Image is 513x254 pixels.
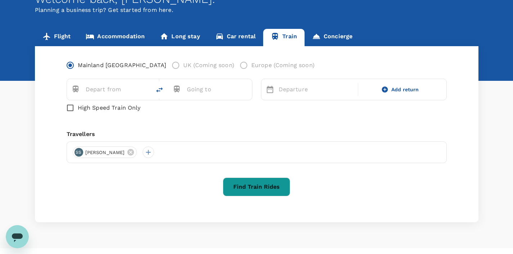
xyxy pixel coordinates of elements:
[78,29,152,46] a: Accommodation
[247,88,248,90] button: Open
[81,149,129,156] span: [PERSON_NAME]
[146,88,147,90] button: Open
[152,29,207,46] a: Long stay
[279,85,354,94] p: Departure
[35,6,478,14] p: Planning a business trip? Get started from here.
[263,29,305,46] a: Train
[86,84,136,95] input: Depart from
[151,81,168,98] button: delete
[73,146,137,158] div: SS[PERSON_NAME]
[305,29,360,46] a: Concierge
[67,130,447,139] div: Travellers
[183,61,234,70] span: UK (Coming soon)
[78,104,141,112] span: High Speed Train Only
[187,84,237,95] input: Going to
[208,29,264,46] a: Car rental
[35,29,78,46] a: Flight
[391,86,419,93] span: Add return
[251,61,315,70] span: Europe (Coming soon)
[6,225,29,248] iframe: Button to launch messaging window
[78,61,167,70] span: Mainland [GEOGRAPHIC_DATA]
[75,148,83,157] div: SS
[223,178,290,196] button: Find Train Rides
